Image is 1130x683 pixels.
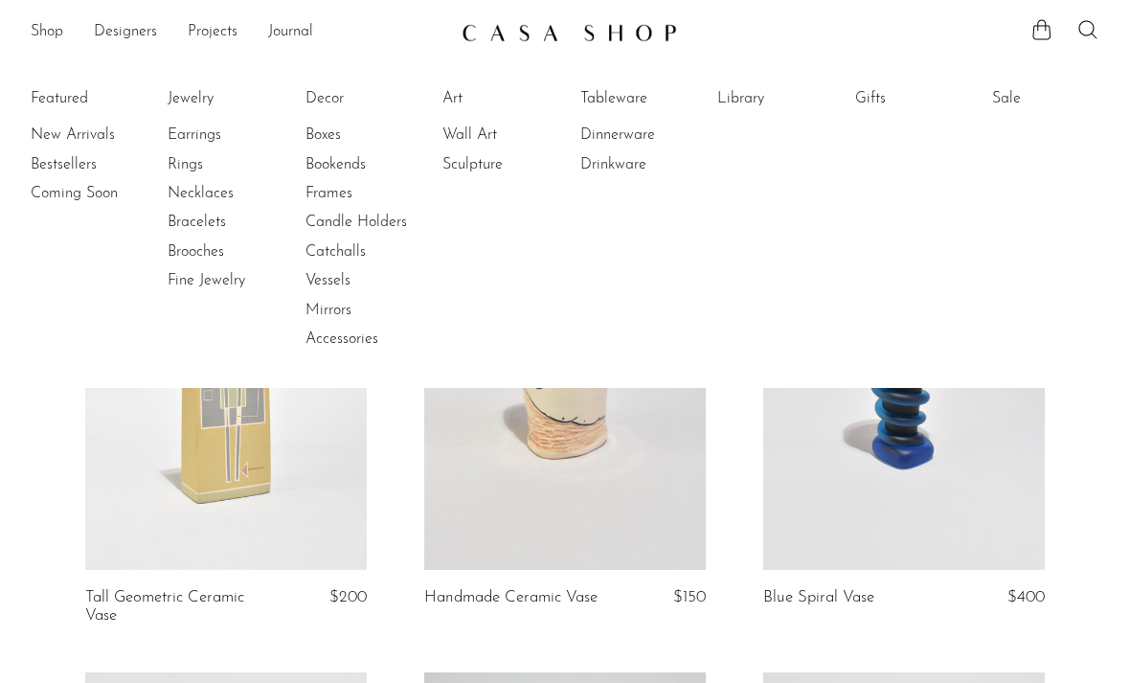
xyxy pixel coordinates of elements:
a: Wall Art [442,125,586,146]
a: Tall Geometric Ceramic Vase [85,589,271,625]
a: Shop [31,20,63,45]
a: Brooches [168,241,311,262]
a: Vessels [305,270,449,291]
a: Fine Jewelry [168,270,311,291]
a: Accessories [305,329,449,350]
a: Earrings [168,125,311,146]
a: Designers [94,20,157,45]
ul: Gifts [855,84,999,121]
nav: Desktop navigation [31,16,446,49]
ul: Featured [31,121,174,208]
a: Boxes [305,125,449,146]
a: Catchalls [305,241,449,262]
ul: Library [717,84,861,121]
a: Sculpture [442,154,586,175]
a: Drinkware [580,154,724,175]
a: Bestsellers [31,154,174,175]
ul: Jewelry [168,84,311,296]
a: Handmade Ceramic Vase [424,589,598,606]
span: $200 [329,589,367,605]
a: Journal [268,20,313,45]
a: Tableware [580,88,724,109]
a: Mirrors [305,300,449,321]
a: Frames [305,183,449,204]
span: $150 [673,589,706,605]
a: Decor [305,88,449,109]
a: Dinnerware [580,125,724,146]
a: Blue Spiral Vase [763,589,874,606]
a: Bracelets [168,212,311,233]
a: Candle Holders [305,212,449,233]
span: $400 [1007,589,1045,605]
a: Projects [188,20,237,45]
ul: NEW HEADER MENU [31,16,446,49]
a: New Arrivals [31,125,174,146]
ul: Art [442,84,586,179]
a: Art [442,88,586,109]
a: Library [717,88,861,109]
ul: Decor [305,84,449,354]
a: Jewelry [168,88,311,109]
a: Necklaces [168,183,311,204]
a: Coming Soon [31,183,174,204]
ul: Tableware [580,84,724,179]
a: Rings [168,154,311,175]
a: Bookends [305,154,449,175]
a: Gifts [855,88,999,109]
